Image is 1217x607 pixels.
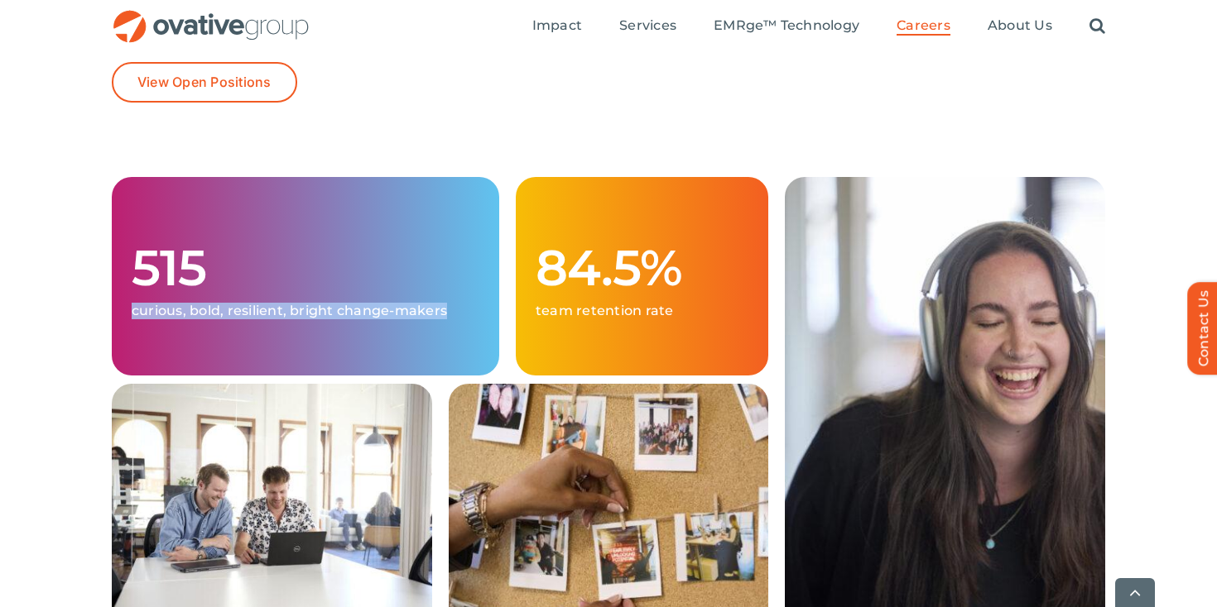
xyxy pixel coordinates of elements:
span: View Open Positions [137,74,272,90]
a: EMRge™ Technology [714,17,859,36]
h1: 84.5% [536,241,748,294]
h1: 515 [132,241,479,294]
a: View Open Positions [112,62,297,103]
a: Careers [897,17,950,36]
span: Impact [532,17,582,34]
span: EMRge™ Technology [714,17,859,34]
a: OG_Full_horizontal_RGB [112,8,310,24]
span: Careers [897,17,950,34]
a: Search [1090,17,1105,36]
span: Services [619,17,676,34]
a: Impact [532,17,582,36]
a: About Us [988,17,1052,36]
a: Services [619,17,676,36]
p: curious, bold, resilient, bright change-makers [132,303,479,319]
span: About Us [988,17,1052,34]
p: team retention rate [536,303,748,319]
